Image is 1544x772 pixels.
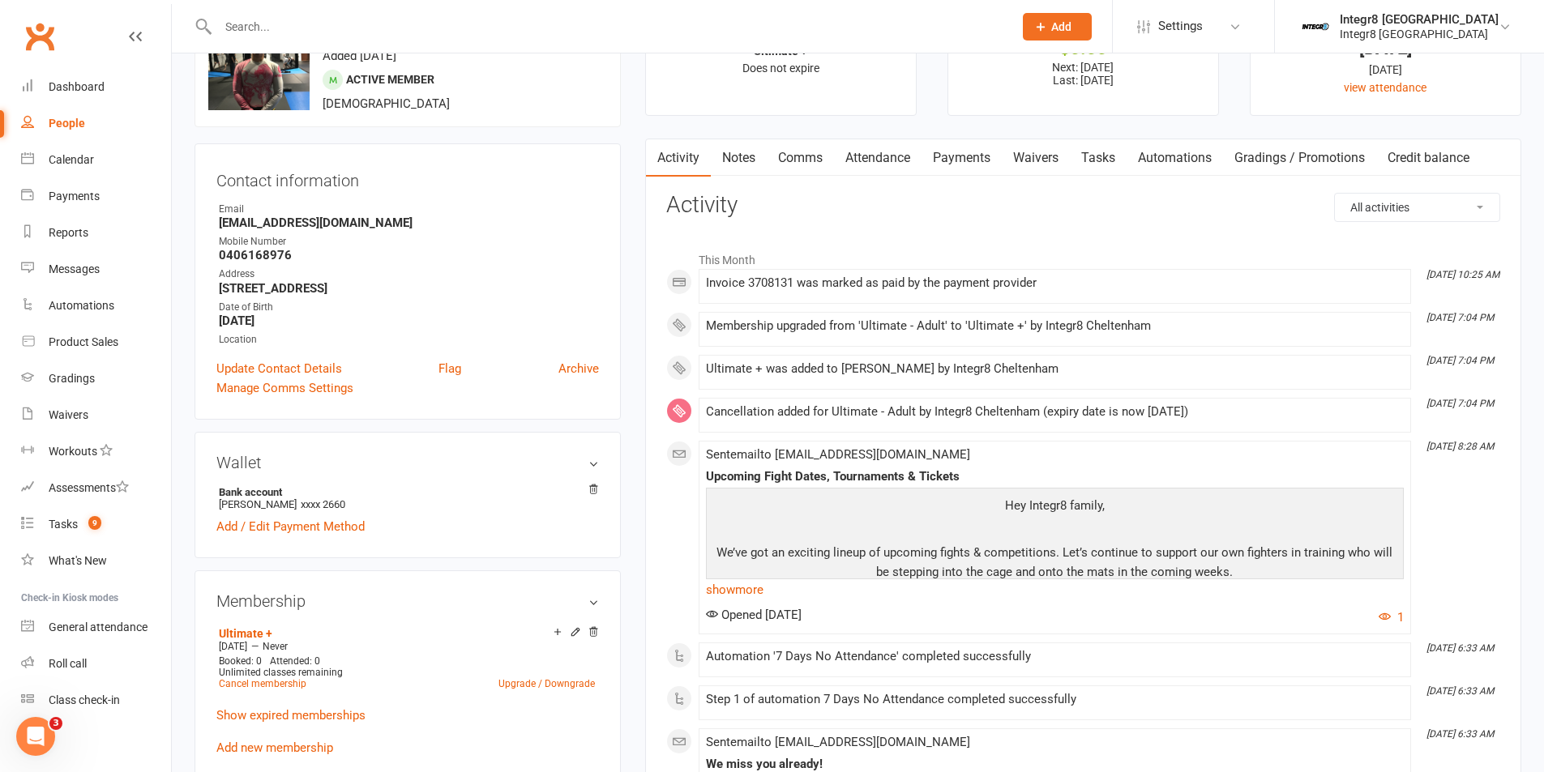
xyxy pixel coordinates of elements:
div: Automations [49,299,114,312]
strong: 0406168976 [219,248,599,262]
span: Settings [1158,8,1203,45]
a: Calendar [21,142,171,178]
a: What's New [21,543,171,579]
span: Add [1051,20,1071,33]
a: Waivers [21,397,171,433]
p: Next: [DATE] Last: [DATE] [963,61,1204,87]
i: [DATE] 7:04 PM [1426,398,1494,409]
a: Dashboard [21,69,171,105]
i: [DATE] 6:33 AM [1426,642,1494,654]
iframe: Intercom live chat [16,717,55,756]
a: Automations [21,288,171,324]
i: [DATE] 6:33 AM [1426,685,1494,697]
a: Notes [711,139,767,177]
div: Ultimate + was added to [PERSON_NAME] by Integr8 Cheltenham [706,362,1404,376]
span: Booked: 0 [219,655,262,667]
div: Gradings [49,372,95,385]
div: Product Sales [49,335,118,348]
a: Cancel membership [219,678,306,689]
i: [DATE] 10:25 AM [1426,269,1499,280]
strong: [STREET_ADDRESS] [219,281,599,296]
i: [DATE] 6:33 AM [1426,728,1494,740]
a: Workouts [21,433,171,470]
h3: Contact information [216,165,599,190]
a: Credit balance [1376,139,1481,177]
div: Step 1 of automation 7 Days No Attendance completed successfully [706,693,1404,706]
h3: Activity [666,193,1500,218]
a: Reports [21,215,171,251]
span: 9 [88,516,101,530]
i: [DATE] 8:28 AM [1426,441,1494,452]
a: show more [706,578,1404,601]
span: Unlimited classes remaining [219,667,343,678]
div: What's New [49,554,107,567]
a: Add / Edit Payment Method [216,517,365,536]
p: Hey Integr8 family, [710,496,1400,519]
a: Update Contact Details [216,359,342,378]
div: Membership upgraded from 'Ultimate - Adult' to 'Ultimate +' by Integr8 Cheltenham [706,319,1404,333]
span: [DATE] [219,641,247,652]
a: People [21,105,171,142]
a: Waivers [1002,139,1070,177]
div: Location [219,332,599,348]
span: Never [263,641,288,652]
div: Class check-in [49,693,120,706]
h3: Membership [216,592,599,610]
a: Product Sales [21,324,171,360]
span: Attended: 0 [270,655,320,667]
span: Opened [DATE] [706,608,802,622]
a: Clubworx [19,16,60,57]
div: Address [219,267,599,282]
a: Upgrade / Downgrade [498,678,595,689]
a: Gradings [21,360,171,397]
div: Roll call [49,657,87,670]
div: $0.00 [963,40,1204,57]
a: Tasks 9 [21,506,171,543]
strong: [DATE] [219,313,599,328]
a: Add new membership [216,740,333,755]
div: Messages [49,262,100,275]
button: Add [1023,13,1092,41]
div: Payments [49,190,100,203]
time: Added [DATE] [323,49,396,63]
a: Manage Comms Settings [216,378,353,398]
a: Class kiosk mode [21,682,171,719]
div: Automation '7 Days No Attendance' completed successfully [706,650,1404,663]
a: Ultimate + [219,627,272,640]
a: Messages [21,251,171,288]
a: Roll call [21,646,171,682]
div: Reports [49,226,88,239]
div: Tasks [49,518,78,531]
div: Calendar [49,153,94,166]
span: Active member [346,73,434,86]
div: Waivers [49,408,88,421]
div: Assessments [49,481,129,494]
strong: [EMAIL_ADDRESS][DOMAIN_NAME] [219,215,599,230]
div: Email [219,202,599,217]
i: [DATE] 7:04 PM [1426,355,1494,366]
a: General attendance kiosk mode [21,609,171,646]
div: Invoice 3708131 was marked as paid by the payment provider [706,276,1404,290]
strong: Bank account [219,486,591,498]
span: Does not expire [742,62,819,75]
div: Cancellation added for Ultimate - Adult by Integr8 Cheltenham (expiry date is now [DATE]) [706,405,1404,419]
div: People [49,117,85,130]
img: image1747647922.png [208,9,310,110]
span: Sent email to [EMAIL_ADDRESS][DOMAIN_NAME] [706,735,970,749]
a: Gradings / Promotions [1223,139,1376,177]
span: 3 [49,717,62,730]
li: [PERSON_NAME] [216,484,599,513]
a: Show expired memberships [216,708,366,723]
div: [DATE] [1265,40,1506,57]
i: [DATE] 7:04 PM [1426,312,1494,323]
a: Payments [21,178,171,215]
a: Activity [646,139,711,177]
div: Mobile Number [219,234,599,250]
a: Flag [438,359,461,378]
div: Dashboard [49,80,105,93]
div: Integr8 [GEOGRAPHIC_DATA] [1340,12,1499,27]
p: We’ve got an exciting lineup of upcoming fights & competitions. Let’s continue to support our own... [710,543,1400,586]
div: Integr8 [GEOGRAPHIC_DATA] [1340,27,1499,41]
span: Sent email to [EMAIL_ADDRESS][DOMAIN_NAME] [706,447,970,462]
img: thumb_image1744271085.png [1299,11,1332,43]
